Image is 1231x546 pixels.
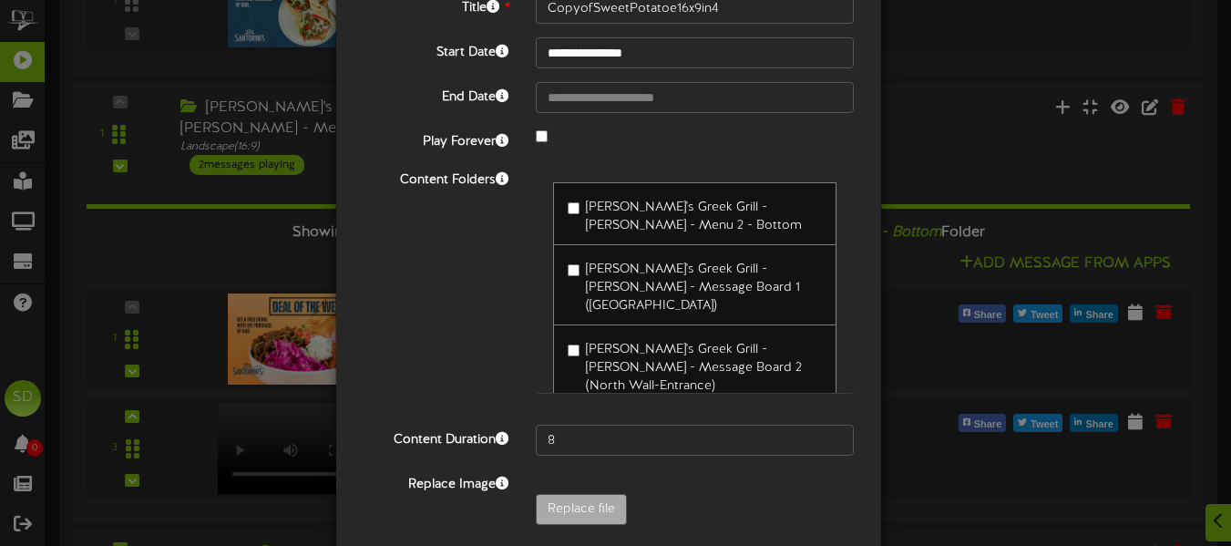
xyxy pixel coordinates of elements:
[350,82,522,107] label: End Date
[586,263,800,313] span: [PERSON_NAME]'s Greek Grill - [PERSON_NAME] - Message Board 1 ([GEOGRAPHIC_DATA])
[350,165,522,190] label: Content Folders
[350,425,522,449] label: Content Duration
[586,343,802,393] span: [PERSON_NAME]'s Greek Grill - [PERSON_NAME] - Message Board 2 (North Wall-Entrance)
[350,37,522,62] label: Start Date
[350,127,522,151] label: Play Forever
[568,202,580,214] input: [PERSON_NAME]'s Greek Grill - [PERSON_NAME] - Menu 2 - Bottom
[568,345,580,356] input: [PERSON_NAME]'s Greek Grill - [PERSON_NAME] - Message Board 2 (North Wall-Entrance)
[350,469,522,494] label: Replace Image
[568,264,580,276] input: [PERSON_NAME]'s Greek Grill - [PERSON_NAME] - Message Board 1 ([GEOGRAPHIC_DATA])
[536,425,854,456] input: 15
[586,201,802,232] span: [PERSON_NAME]'s Greek Grill - [PERSON_NAME] - Menu 2 - Bottom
